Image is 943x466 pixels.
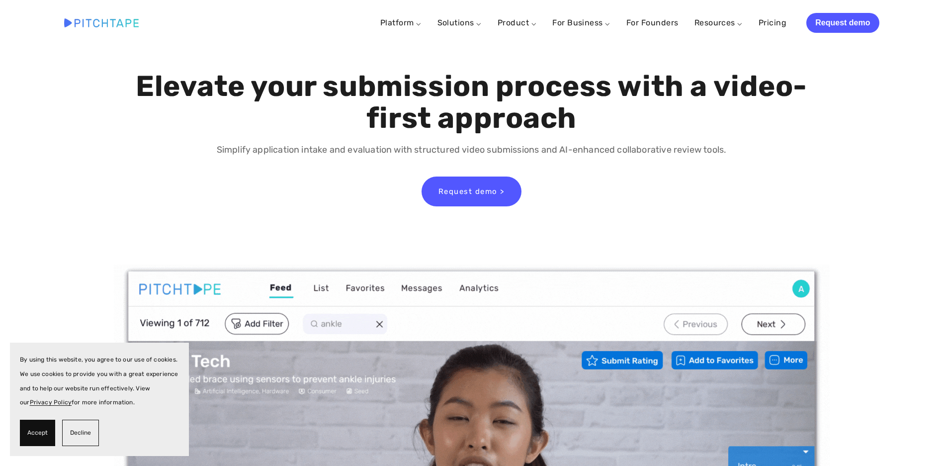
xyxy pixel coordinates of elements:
[806,13,879,33] a: Request demo
[10,343,189,456] section: Cookie banner
[70,426,91,440] span: Decline
[20,420,55,446] button: Accept
[437,18,482,27] a: Solutions ⌵
[20,353,179,410] p: By using this website, you agree to our use of cookies. We use cookies to provide you with a grea...
[694,18,743,27] a: Resources ⌵
[133,71,810,134] h1: Elevate your submission process with a video-first approach
[133,143,810,157] p: Simplify application intake and evaluation with structured video submissions and AI-enhanced coll...
[62,420,99,446] button: Decline
[380,18,422,27] a: Platform ⌵
[626,14,679,32] a: For Founders
[64,18,139,27] img: Pitchtape | Video Submission Management Software
[422,177,521,206] a: Request demo >
[30,399,72,406] a: Privacy Policy
[552,18,610,27] a: For Business ⌵
[27,426,48,440] span: Accept
[759,14,786,32] a: Pricing
[498,18,536,27] a: Product ⌵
